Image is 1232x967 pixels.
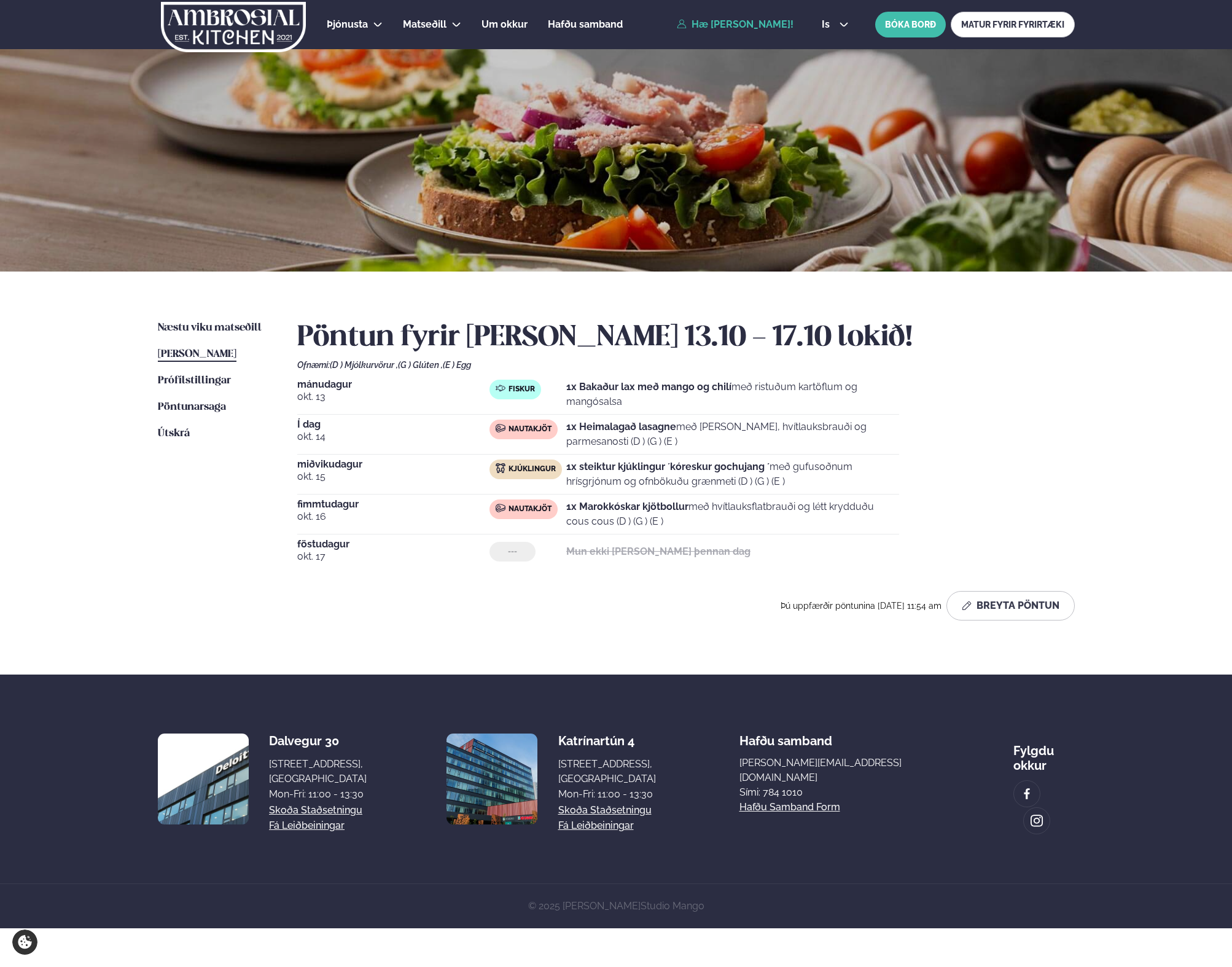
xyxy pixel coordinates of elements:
[403,18,446,30] span: Matseðill
[269,787,367,802] div: Mon-Fri: 11:00 - 13:30
[548,18,623,30] span: Hafðu samband
[566,460,899,489] p: með gufusoðnum hrísgrjónum og ofnbökuðu grænmeti (D ) (G ) (E )
[297,321,1075,355] h2: Pöntun fyrir [PERSON_NAME] 13.10 - 17.10 lokið!
[641,900,704,912] a: Studio Mango
[297,549,489,564] span: okt. 17
[566,380,899,409] p: með ristuðum kartöflum og mangósalsa
[297,539,489,549] span: föstudagur
[158,374,231,388] a: Prófílstillingar
[481,17,528,32] a: Um okkur
[739,724,832,748] span: Hafðu samband
[739,756,930,785] a: [PERSON_NAME][EMAIL_ADDRESS][DOMAIN_NAME]
[269,803,362,818] a: Skoða staðsetningu
[403,17,446,32] a: Matseðill
[158,734,249,824] img: image alt
[496,383,505,393] img: fish.svg
[12,930,37,955] a: Cookie settings
[297,509,489,524] span: okt. 16
[566,546,751,557] strong: Mun ekki [PERSON_NAME] þennan dag
[1014,781,1040,807] a: image alt
[158,323,262,333] span: Næstu viku matseðill
[677,19,793,30] a: Hæ [PERSON_NAME]!
[269,818,345,833] a: Fá leiðbeiningar
[443,360,471,370] span: (E ) Egg
[496,503,505,513] img: beef.svg
[269,734,367,748] div: Dalvegur 30
[951,12,1075,37] a: MATUR FYRIR FYRIRTÆKI
[548,17,623,32] a: Hafðu samband
[297,380,489,390] span: mánudagur
[158,375,231,386] span: Prófílstillingar
[509,425,552,434] span: Nautakjöt
[1013,734,1074,773] div: Fylgdu okkur
[158,321,262,335] a: Næstu viku matseðill
[158,428,190,439] span: Útskrá
[158,400,226,415] a: Pöntunarsaga
[481,18,528,30] span: Um okkur
[558,787,656,802] div: Mon-Fri: 11:00 - 13:30
[781,601,942,611] span: Þú uppfærðir pöntunina [DATE] 11:54 am
[509,464,556,474] span: Kjúklingur
[446,734,537,824] img: image alt
[739,785,930,800] p: Sími: 784 1010
[1020,787,1034,801] img: image alt
[566,420,899,449] p: með [PERSON_NAME], hvítlauksbrauði og parmesanosti (D ) (G ) (E )
[297,499,489,509] span: fimmtudagur
[1030,814,1043,828] img: image alt
[327,18,368,30] span: Þjónusta
[398,360,443,370] span: (G ) Glúten ,
[330,360,398,370] span: (D ) Mjólkurvörur ,
[158,402,226,412] span: Pöntunarsaga
[158,426,190,441] a: Útskrá
[160,2,307,52] img: logo
[297,429,489,444] span: okt. 14
[496,463,505,473] img: chicken.svg
[509,504,552,514] span: Nautakjöt
[297,390,489,404] span: okt. 13
[509,385,535,394] span: Fiskur
[822,20,833,29] span: is
[566,499,899,529] p: með hvítlauksflatbrauði og létt krydduðu cous cous (D ) (G ) (E )
[297,360,1075,370] div: Ofnæmi:
[158,349,236,359] span: [PERSON_NAME]
[558,818,634,833] a: Fá leiðbeiningar
[566,421,676,433] strong: 1x Heimalagað lasagne
[158,347,236,362] a: [PERSON_NAME]
[269,757,367,786] div: [STREET_ADDRESS], [GEOGRAPHIC_DATA]
[946,591,1075,621] button: Breyta Pöntun
[297,420,489,429] span: Í dag
[558,734,656,748] div: Katrínartún 4
[558,803,652,818] a: Skoða staðsetningu
[528,900,704,912] span: © 2025 [PERSON_NAME]
[496,423,505,433] img: beef.svg
[558,757,656,786] div: [STREET_ADDRESS], [GEOGRAPHIC_DATA]
[566,501,688,512] strong: 1x Marokkóskar kjötbollur
[1024,808,1050,834] a: image alt
[508,547,517,557] span: ---
[297,469,489,484] span: okt. 15
[875,12,946,37] button: BÓKA BORÐ
[566,461,770,472] strong: 1x steiktur kjúklingur ´kóreskur gochujang ´
[297,460,489,469] span: miðvikudagur
[812,20,858,29] button: is
[566,381,731,393] strong: 1x Bakaður lax með mango og chilí
[327,17,368,32] a: Þjónusta
[739,800,840,815] a: Hafðu samband form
